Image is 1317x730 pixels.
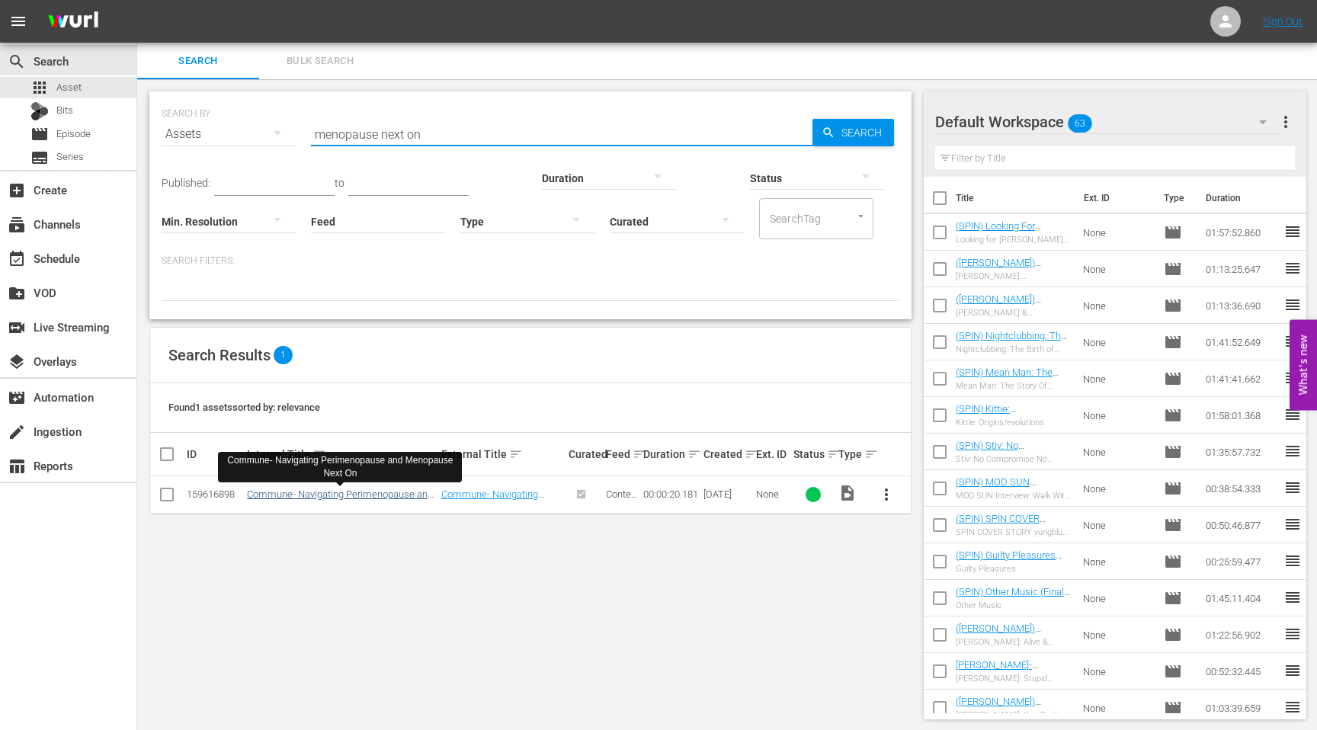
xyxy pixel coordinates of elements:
span: reorder [1283,223,1302,241]
span: reorder [1283,698,1302,716]
td: 01:22:56.902 [1200,616,1283,653]
div: Looking for [PERSON_NAME]: The Legend of [PERSON_NAME] [956,235,1072,245]
td: 00:25:59.477 [1200,543,1283,580]
span: Episode [1164,662,1182,680]
span: Asset [56,80,82,95]
span: Search [8,53,26,71]
div: [PERSON_NAME] & [PERSON_NAME] with [PERSON_NAME] [956,308,1072,318]
span: Episode [1164,223,1182,242]
span: Content [606,488,637,511]
span: Search Results [168,346,271,364]
div: Created [703,445,751,463]
span: Episode [1164,552,1182,571]
td: None [1077,690,1158,726]
a: (SPIN) SPIN COVER STORY yungblud: "walk with me" (Captioned) (Final) [956,513,1056,559]
div: [PERSON_NAME]: [MEDICAL_DATA] [956,271,1072,281]
span: Channels [8,216,26,234]
td: None [1077,397,1158,434]
a: [PERSON_NAME]- [PERSON_NAME]: Stupid Jokes [956,659,1061,693]
span: Episode [30,125,49,143]
span: reorder [1283,515,1302,533]
td: None [1077,214,1158,251]
span: Reports [8,457,26,475]
span: sort [864,447,878,461]
td: None [1077,580,1158,616]
span: Episode [1164,370,1182,388]
span: menu [9,12,27,30]
button: more_vert [1277,104,1295,140]
span: reorder [1283,552,1302,570]
div: Internal Title [247,445,437,463]
a: Commune- Navigating Perimenopause and Menopause Next On [247,488,434,511]
a: (SPIN) Other Music (Final)([PERSON_NAME] In My Room) [956,586,1070,620]
span: to [335,177,344,189]
a: Sign Out [1263,15,1303,27]
span: reorder [1283,588,1302,607]
div: ID [187,448,242,460]
span: Episode [1164,333,1182,351]
div: Curated [569,448,601,460]
span: reorder [1283,442,1302,460]
a: (SPIN) Mean Man: The Story Of [PERSON_NAME] (Captioned)(FINAL) [956,367,1065,401]
span: more_vert [1277,113,1295,131]
span: sort [827,447,841,461]
span: reorder [1283,332,1302,351]
span: sort [745,447,758,461]
div: Ext. ID [756,448,789,460]
span: Episode [1164,296,1182,315]
span: reorder [1283,661,1302,680]
div: Guilty Pleasures [956,564,1072,574]
div: Assets [162,113,296,155]
span: Episode [1164,626,1182,644]
button: Open [854,209,868,223]
th: Ext. ID [1075,177,1155,219]
div: 159616898 [187,488,242,500]
span: Ingestion [8,423,26,441]
span: reorder [1283,259,1302,277]
span: sort [509,447,523,461]
div: Mean Man: The Story Of [PERSON_NAME] [956,381,1072,391]
td: None [1077,616,1158,653]
span: Bulk Search [268,53,372,70]
td: 01:13:36.690 [1200,287,1283,324]
td: 01:57:52.860 [1200,214,1283,251]
th: Type [1155,177,1197,219]
span: reorder [1283,369,1302,387]
th: Duration [1197,177,1288,219]
span: Automation [8,389,26,407]
a: ([PERSON_NAME]) [PERSON_NAME]: [MEDICAL_DATA] (Captioned)(Final) [956,257,1041,303]
div: Commune- Navigating Perimenopause and Menopause Next On [224,454,456,480]
div: Feed [606,445,639,463]
span: reorder [1283,296,1302,314]
div: External Title [441,445,564,463]
span: reorder [1283,625,1302,643]
span: more_vert [877,485,896,504]
td: 01:41:41.662 [1200,360,1283,397]
span: Found 1 assets sorted by: relevance [168,402,320,413]
p: Search Filters: [162,255,899,267]
td: None [1077,543,1158,580]
span: Schedule [8,250,26,268]
span: Series [56,149,84,165]
td: 01:58:01.368 [1200,397,1283,434]
td: None [1077,360,1158,397]
span: Bits [56,103,73,118]
a: (SPIN) Looking For [PERSON_NAME]: The Legend Of [PERSON_NAME] (Captioned)(Final) [956,220,1050,277]
a: (SPIN) MOD SUN Interview: Walk With Me | SPIN Cover Story (Captioned)(Final) V2 [956,476,1063,522]
span: Episode [1164,443,1182,461]
div: Default Workspace [935,101,1281,143]
span: Episode [1164,479,1182,498]
span: Asset [30,78,49,97]
span: Overlays [8,353,26,371]
td: 01:03:39.659 [1200,690,1283,726]
span: Published: [162,177,210,189]
td: None [1077,324,1158,360]
td: None [1077,653,1158,690]
span: Series [30,149,49,167]
div: [PERSON_NAME]: Stupid Jokes [956,674,1072,684]
div: Stiv: No Compromise No Regrets [956,454,1072,464]
span: VOD [8,284,26,303]
span: Episode [1164,589,1182,607]
span: Search [146,53,250,70]
button: Open Feedback Widget [1290,320,1317,411]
